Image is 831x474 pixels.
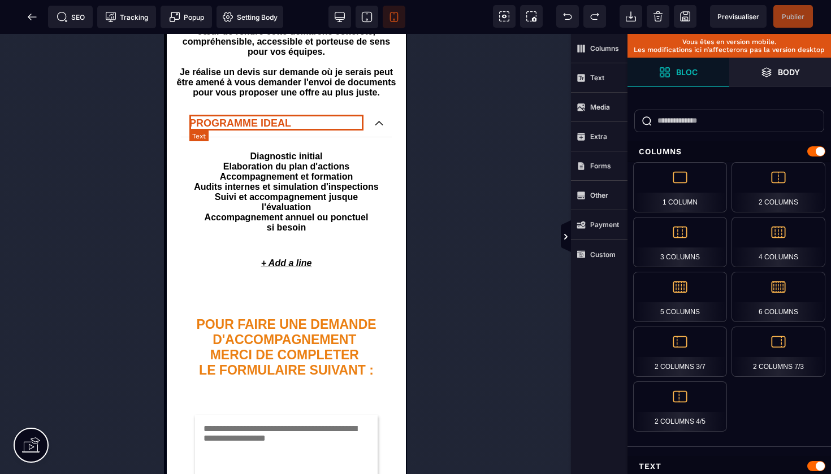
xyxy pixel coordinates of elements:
span: Tracking [105,11,148,23]
strong: Columns [590,44,619,53]
strong: Body [778,68,800,76]
div: 5 Columns [633,272,727,322]
strong: Other [590,191,608,199]
div: 1 Column [633,162,727,212]
div: 6 Columns [732,272,825,322]
strong: Payment [590,220,619,229]
strong: Text [590,73,604,82]
span: Open Blocks [627,58,729,87]
div: 2 Columns [732,162,825,212]
strong: Media [590,103,610,111]
strong: Bloc [676,68,698,76]
span: Setting Body [222,11,278,23]
span: Preview [710,5,767,28]
strong: Extra [590,132,607,141]
div: 3 Columns [633,217,727,267]
span: Publier [782,12,804,21]
p: Les modifications ici n’affecterons pas la version desktop [633,46,825,54]
p: PROGRAMME IDEAL [25,81,200,97]
b: POUR FAIRE UNE DEMANDE D'ACCOMPAGNEMENT MERCI DE COMPLETER LE FORMULAIRE SUIVANT : [32,283,216,343]
span: Previsualiser [717,12,759,21]
p: + Add a line [11,219,233,240]
div: Columns [627,141,831,162]
span: SEO [57,11,85,23]
strong: Custom [590,250,616,259]
div: 4 Columns [732,217,825,267]
span: Popup [169,11,204,23]
div: 2 Columns 4/5 [633,381,727,432]
div: 2 Columns 7/3 [732,327,825,377]
strong: Forms [590,162,611,170]
span: Open Layer Manager [729,58,831,87]
text: Diagnostic initial Elaboration du plan d'actions Accompagnement et formation Audits internes et s... [28,115,217,202]
p: Vous êtes en version mobile. [633,38,825,46]
span: View components [493,5,516,28]
div: 2 Columns 3/7 [633,327,727,377]
span: Screenshot [520,5,543,28]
